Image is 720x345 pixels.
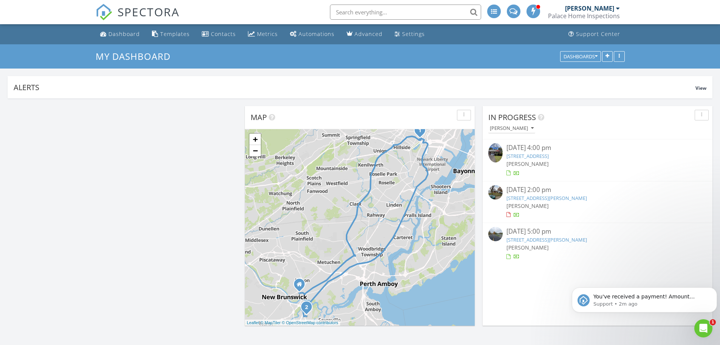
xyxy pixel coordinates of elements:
span: 1 [710,319,716,325]
span: [PERSON_NAME] [506,160,549,167]
iframe: Intercom notifications message [569,272,720,325]
a: Templates [149,27,193,41]
div: | [245,320,340,326]
span: Map [251,112,267,122]
iframe: Intercom live chat [694,319,712,337]
a: Dashboard [97,27,143,41]
div: Alerts [14,82,695,92]
a: Support Center [565,27,623,41]
div: Palace Home Inspections [548,12,620,20]
span: [PERSON_NAME] [506,244,549,251]
a: Advanced [344,27,386,41]
a: Automations (Advanced) [287,27,338,41]
div: 596 Irvine Turner Blvd, Newark, NJ 07112 [420,130,424,134]
div: [DATE] 5:00 pm [506,227,689,236]
a: Zoom out [249,145,261,156]
a: Leaflet [247,320,259,325]
div: 209 Inza St, Highland Park NJ 08904 [299,284,304,289]
a: Settings [392,27,428,41]
div: Dashboards [564,54,598,59]
img: 9353384%2Fcover_photos%2FpeZktjQjaWJRXNPVffov%2Fsmall.jpg [488,143,503,162]
div: Templates [160,30,190,37]
a: [STREET_ADDRESS][PERSON_NAME] [506,236,587,243]
a: Metrics [245,27,281,41]
div: Settings [402,30,425,37]
a: [DATE] 2:00 pm [STREET_ADDRESS][PERSON_NAME] [PERSON_NAME] [488,185,707,219]
div: [PERSON_NAME] [565,5,614,12]
span: SPECTORA [118,4,180,20]
i: 1 [418,128,421,133]
a: My Dashboard [96,50,177,62]
button: Dashboards [560,51,601,62]
a: [DATE] 4:00 pm [STREET_ADDRESS] [PERSON_NAME] [488,143,707,177]
div: Dashboard [108,30,140,37]
img: The Best Home Inspection Software - Spectora [96,4,112,20]
a: [STREET_ADDRESS][PERSON_NAME] [506,195,587,201]
div: [DATE] 4:00 pm [506,143,689,153]
div: Metrics [257,30,278,37]
div: Advanced [355,30,382,37]
div: Automations [299,30,334,37]
a: [STREET_ADDRESS] [506,153,549,159]
a: Contacts [199,27,239,41]
i: 2 [305,305,308,310]
a: © MapTiler [260,320,281,325]
input: Search everything... [330,5,481,20]
a: © OpenStreetMap contributors [282,320,338,325]
div: Contacts [211,30,236,37]
span: In Progress [488,112,536,122]
a: SPECTORA [96,10,180,26]
div: [DATE] 2:00 pm [506,185,689,195]
img: streetview [488,185,503,200]
div: [PERSON_NAME] [490,126,534,131]
img: streetview [488,227,503,241]
span: View [695,85,706,91]
span: [PERSON_NAME] [506,202,549,209]
a: Zoom in [249,134,261,145]
div: 4 Branco Pl, East Brunswick, NJ 08816 [307,307,311,311]
a: [DATE] 5:00 pm [STREET_ADDRESS][PERSON_NAME] [PERSON_NAME] [488,227,707,261]
button: [PERSON_NAME] [488,123,535,134]
div: Support Center [576,30,620,37]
